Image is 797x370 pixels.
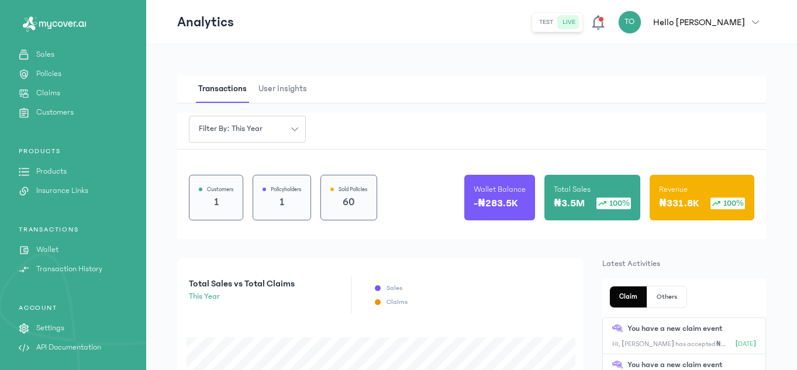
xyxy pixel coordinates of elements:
p: Hello [PERSON_NAME] [653,15,745,29]
span: User Insights [256,75,309,103]
p: You have a new claim event [627,323,723,335]
p: Customers [207,185,233,194]
p: this year [189,291,295,303]
p: Revenue [659,184,688,195]
p: Customers [36,106,74,119]
button: live [558,15,580,29]
div: 100% [710,198,745,209]
span: Transactions [196,75,249,103]
div: 100% [596,198,631,209]
p: Sold Policies [339,185,367,194]
button: Filter by: this year [189,116,306,143]
p: Latest Activities [602,258,766,269]
p: Claims [387,298,408,307]
button: test [534,15,558,29]
p: Policies [36,68,61,80]
button: User Insights [256,75,316,103]
p: Settings [36,322,64,334]
p: Total Sales vs Total Claims [189,276,295,291]
p: Policyholders [271,185,301,194]
p: 1 [263,194,301,210]
p: Hi, [PERSON_NAME] has accepted ₦147,250.00 as compensation for their claim [612,340,726,349]
p: Insurance Links [36,185,88,197]
p: Transaction History [36,263,102,275]
div: TO [618,11,641,34]
p: 60 [330,194,367,210]
span: Filter by: this year [192,123,270,135]
p: Sales [36,49,54,61]
button: Others [647,286,686,307]
p: Wallet [36,244,58,256]
p: API Documentation [36,341,101,354]
p: Total Sales [554,184,591,195]
p: 1 [199,194,233,210]
p: -₦283.5K [474,195,517,212]
button: TOHello [PERSON_NAME] [618,11,766,34]
p: Analytics [177,13,234,32]
p: Products [36,165,67,178]
p: [DATE] [736,340,756,349]
p: ₦3.5M [554,195,585,212]
p: Sales [387,283,402,293]
p: Wallet Balance [474,184,526,195]
button: Transactions [196,75,256,103]
p: ₦331.8K [659,195,699,212]
button: Claim [610,286,647,307]
p: Claims [36,87,60,99]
